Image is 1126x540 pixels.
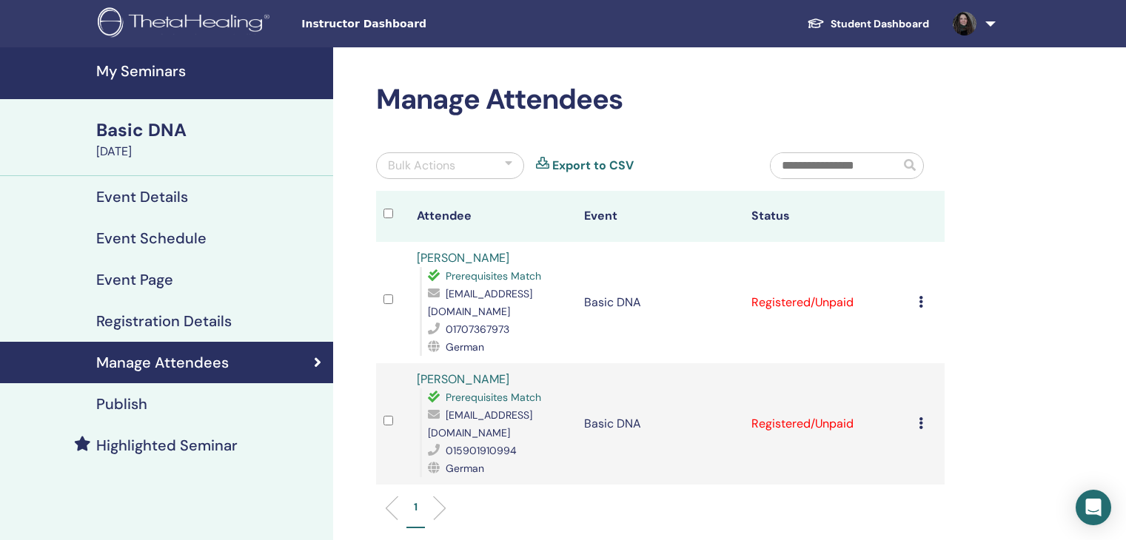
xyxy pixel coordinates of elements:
td: Basic DNA [577,242,744,363]
h4: Event Details [96,188,188,206]
h4: Event Page [96,271,173,288]
span: German [446,340,484,354]
img: graduation-cap-white.svg [807,17,825,30]
span: German [446,462,484,475]
a: Basic DNA[DATE] [87,118,333,161]
span: Prerequisites Match [446,391,541,404]
span: [EMAIL_ADDRESS][DOMAIN_NAME] [428,287,532,318]
p: 1 [414,499,418,515]
th: Event [577,191,744,242]
td: Basic DNA [577,363,744,485]
th: Status [744,191,911,242]
h4: My Seminars [96,62,324,80]
div: Open Intercom Messenger [1076,490,1111,525]
img: default.jpg [953,12,976,36]
a: Student Dashboard [795,10,941,38]
h4: Publish [96,395,147,413]
div: Bulk Actions [388,157,455,175]
img: logo.png [98,7,275,41]
span: Prerequisites Match [446,269,541,283]
span: 01707367973 [446,323,509,336]
span: Instructor Dashboard [301,16,523,32]
h4: Manage Attendees [96,354,229,371]
h4: Event Schedule [96,229,207,247]
h2: Manage Attendees [376,83,945,117]
a: Export to CSV [552,157,634,175]
div: Basic DNA [96,118,324,143]
a: [PERSON_NAME] [417,250,509,266]
span: [EMAIL_ADDRESS][DOMAIN_NAME] [428,408,532,439]
a: [PERSON_NAME] [417,371,509,387]
th: Attendee [409,191,577,242]
h4: Highlighted Seminar [96,436,238,454]
div: [DATE] [96,143,324,161]
h4: Registration Details [96,312,232,330]
span: 015901910994 [446,444,517,457]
